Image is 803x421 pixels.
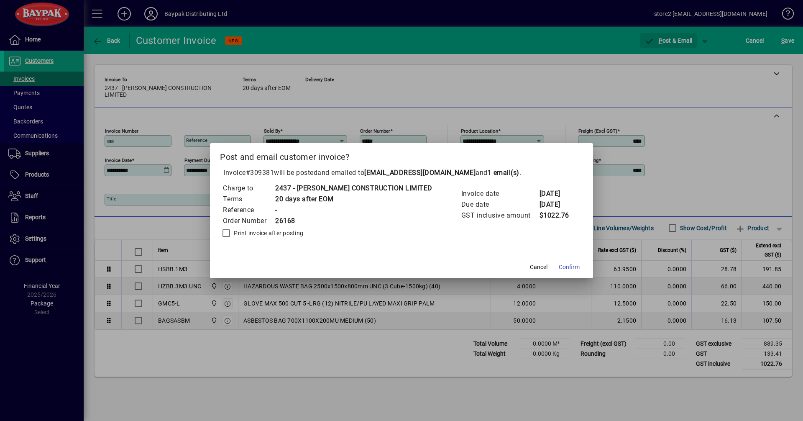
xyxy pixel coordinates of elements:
[317,169,519,177] span: and emailed to
[275,205,432,216] td: -
[461,199,539,210] td: Due date
[222,194,275,205] td: Terms
[461,210,539,221] td: GST inclusive amount
[525,260,552,275] button: Cancel
[275,194,432,205] td: 20 days after EOM
[539,199,573,210] td: [DATE]
[559,263,580,272] span: Confirm
[220,168,583,178] p: Invoice will be posted .
[246,169,274,177] span: #309381
[232,229,303,237] label: Print invoice after posting
[488,169,519,177] b: 1 email(s)
[210,143,593,167] h2: Post and email customer invoice?
[530,263,547,272] span: Cancel
[275,216,432,226] td: 26168
[461,188,539,199] td: Invoice date
[222,216,275,226] td: Order Number
[555,260,583,275] button: Confirm
[364,169,476,177] b: [EMAIL_ADDRESS][DOMAIN_NAME]
[275,183,432,194] td: 2437 - [PERSON_NAME] CONSTRUCTION LIMITED
[222,205,275,216] td: Reference
[222,183,275,194] td: Charge to
[539,188,573,199] td: [DATE]
[539,210,573,221] td: $1022.76
[476,169,519,177] span: and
